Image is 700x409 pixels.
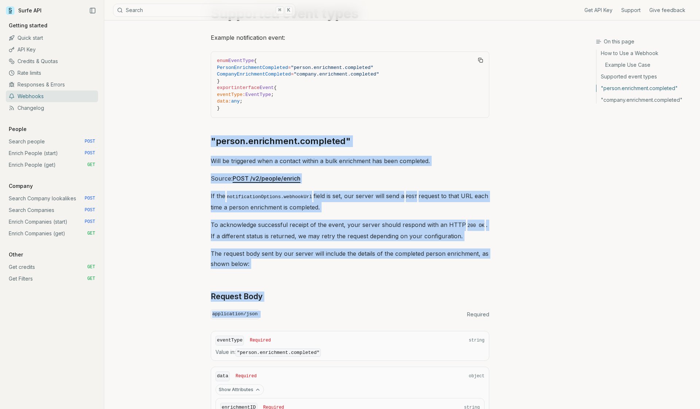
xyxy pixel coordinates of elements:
[6,44,98,55] a: API Key
[271,92,274,97] span: ;
[6,136,98,147] a: Search people POST
[288,65,291,70] span: =
[217,85,234,90] span: export
[85,150,95,156] span: POST
[6,261,98,273] a: Get credits GET
[211,6,359,21] a: Supported event types
[6,159,98,171] a: Enrich People (get) GET
[217,99,228,104] span: data
[211,156,489,166] p: Will be triggered when a contact within a bulk enrichment has been completed.
[596,82,694,94] a: "person.enrichment.completed"
[6,67,98,79] a: Rate limits
[469,337,485,343] span: string
[621,7,641,14] a: Support
[596,50,694,59] a: How to Use a Webhook
[228,99,231,104] span: :
[6,102,98,114] a: Changelog
[6,251,26,258] p: Other
[211,191,489,212] p: If the field is set, our server will send a request to that URL each time a person enrichment is ...
[233,175,300,182] a: POST /v2/people/enrich
[231,99,240,104] span: any
[85,207,95,213] span: POST
[274,85,277,90] span: {
[236,373,257,379] span: Required
[294,72,379,77] span: "company.enrichment.completed"
[584,7,612,14] a: Get API Key
[596,94,694,104] a: "company.enrichment.completed"
[236,348,321,357] code: "person.enrichment.completed"
[254,58,257,63] span: {
[217,72,291,77] span: CompanyEnrichmentCompleted
[596,38,694,45] h3: On this page
[250,337,271,343] span: Required
[87,276,95,282] span: GET
[466,221,486,230] code: 200 OK
[211,309,259,319] code: application/json
[225,193,314,201] code: notificationOptions.webhookUrl
[469,373,485,379] span: object
[113,4,295,17] button: Search⌘K
[6,126,30,133] p: People
[228,58,254,63] span: EventType
[6,216,98,228] a: Enrich Companies (start) POST
[242,92,245,97] span: :
[291,72,294,77] span: =
[6,147,98,159] a: Enrich People (start) POST
[211,173,489,184] p: Source:
[6,193,98,204] a: Search Company lookalikes POST
[215,348,485,356] span: Value in :
[6,90,98,102] a: Webhooks
[85,196,95,201] span: POST
[276,6,284,14] kbd: ⌘
[211,135,351,147] a: "person.enrichment.completed"
[87,162,95,168] span: GET
[215,384,264,395] button: Show Attributes
[215,371,230,381] code: data
[6,55,98,67] a: Credits & Quotas
[245,92,271,97] span: EventType
[291,65,373,70] span: "person.enrichment.completed"
[649,7,685,14] a: Give feedback
[6,22,50,29] p: Getting started
[217,58,228,63] span: enum
[85,139,95,144] span: POST
[285,6,293,14] kbd: K
[211,292,262,302] a: Request Body
[217,92,242,97] span: eventType
[596,59,694,71] a: Example Use Case
[211,32,489,43] p: Example notification event:
[211,248,489,269] p: The request body sent by our server will include the details of the completed person enrichment, ...
[87,5,98,16] button: Collapse Sidebar
[217,78,220,84] span: }
[87,231,95,236] span: GET
[234,85,260,90] span: interface
[6,182,36,190] p: Company
[211,220,489,241] p: To acknowledge successful receipt of the event, your server should respond with an HTTP . If a di...
[240,99,242,104] span: ;
[6,5,42,16] a: Surfe API
[6,32,98,44] a: Quick start
[87,264,95,270] span: GET
[217,65,288,70] span: PersonEnrichmentCompleted
[85,219,95,225] span: POST
[6,273,98,285] a: Get Filters GET
[6,228,98,239] a: Enrich Companies (get) GET
[467,311,489,318] span: Required
[215,336,244,346] code: eventType
[6,79,98,90] a: Responses & Errors
[217,105,220,111] span: }
[404,193,419,201] code: POST
[475,55,486,66] button: Copy Text
[596,71,694,82] a: Supported event types
[260,85,274,90] span: Event
[6,204,98,216] a: Search Companies POST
